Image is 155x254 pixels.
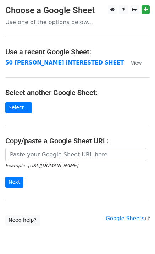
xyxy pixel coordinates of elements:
[5,48,150,56] h4: Use a recent Google Sheet:
[124,60,142,66] a: View
[5,60,124,66] a: 50 [PERSON_NAME] INTERESTED SHEET
[5,88,150,97] h4: Select another Google Sheet:
[5,5,150,16] h3: Choose a Google Sheet
[5,148,146,161] input: Paste your Google Sheet URL here
[106,215,150,222] a: Google Sheets
[5,18,150,26] p: Use one of the options below...
[5,215,40,226] a: Need help?
[5,177,23,188] input: Next
[5,163,78,168] small: Example: [URL][DOMAIN_NAME]
[131,60,142,66] small: View
[5,137,150,145] h4: Copy/paste a Google Sheet URL:
[5,102,32,113] a: Select...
